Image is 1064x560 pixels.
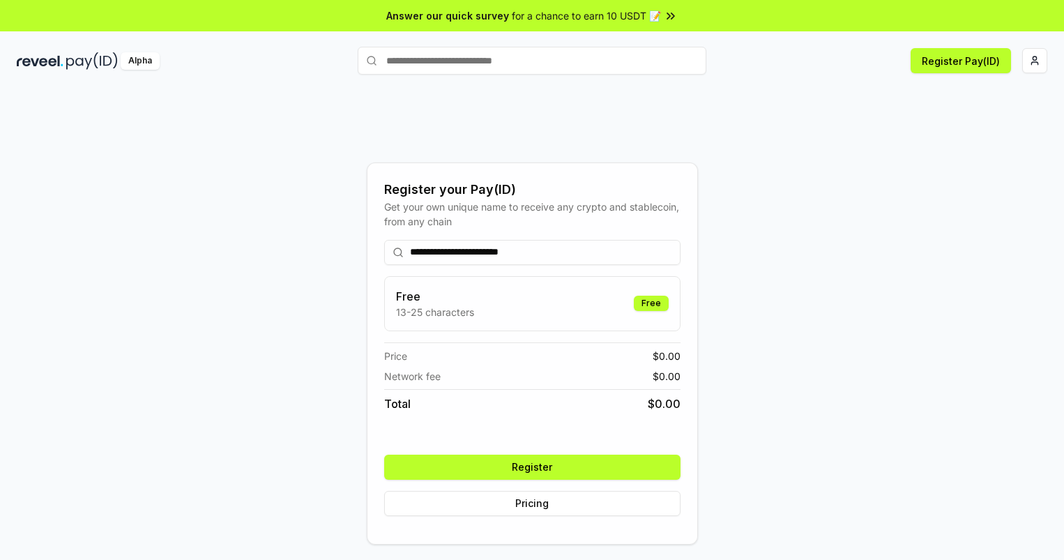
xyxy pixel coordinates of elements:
[911,48,1011,73] button: Register Pay(ID)
[121,52,160,70] div: Alpha
[512,8,661,23] span: for a chance to earn 10 USDT 📝
[648,395,681,412] span: $ 0.00
[66,52,118,70] img: pay_id
[634,296,669,311] div: Free
[384,180,681,199] div: Register your Pay(ID)
[17,52,63,70] img: reveel_dark
[653,349,681,363] span: $ 0.00
[384,455,681,480] button: Register
[396,305,474,319] p: 13-25 characters
[396,288,474,305] h3: Free
[386,8,509,23] span: Answer our quick survey
[384,349,407,363] span: Price
[653,369,681,384] span: $ 0.00
[384,491,681,516] button: Pricing
[384,395,411,412] span: Total
[384,199,681,229] div: Get your own unique name to receive any crypto and stablecoin, from any chain
[384,369,441,384] span: Network fee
